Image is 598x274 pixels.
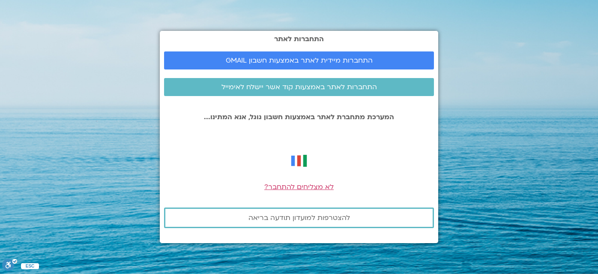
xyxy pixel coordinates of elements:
a: לא מצליחים להתחבר? [264,182,334,192]
a: התחברות לאתר באמצעות קוד אשר יישלח לאימייל [164,78,434,96]
span: התחברות מיידית לאתר באמצעות חשבון GMAIL [226,57,373,64]
span: להצטרפות למועדון תודעה בריאה [248,214,350,222]
a: התחברות מיידית לאתר באמצעות חשבון GMAIL [164,51,434,69]
span: התחברות לאתר באמצעות קוד אשר יישלח לאימייל [221,83,377,91]
p: המערכת מתחברת לאתר באמצעות חשבון גוגל, אנא המתינו... [164,113,434,121]
a: להצטרפות למועדון תודעה בריאה [164,208,434,228]
h2: התחברות לאתר [164,35,434,43]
